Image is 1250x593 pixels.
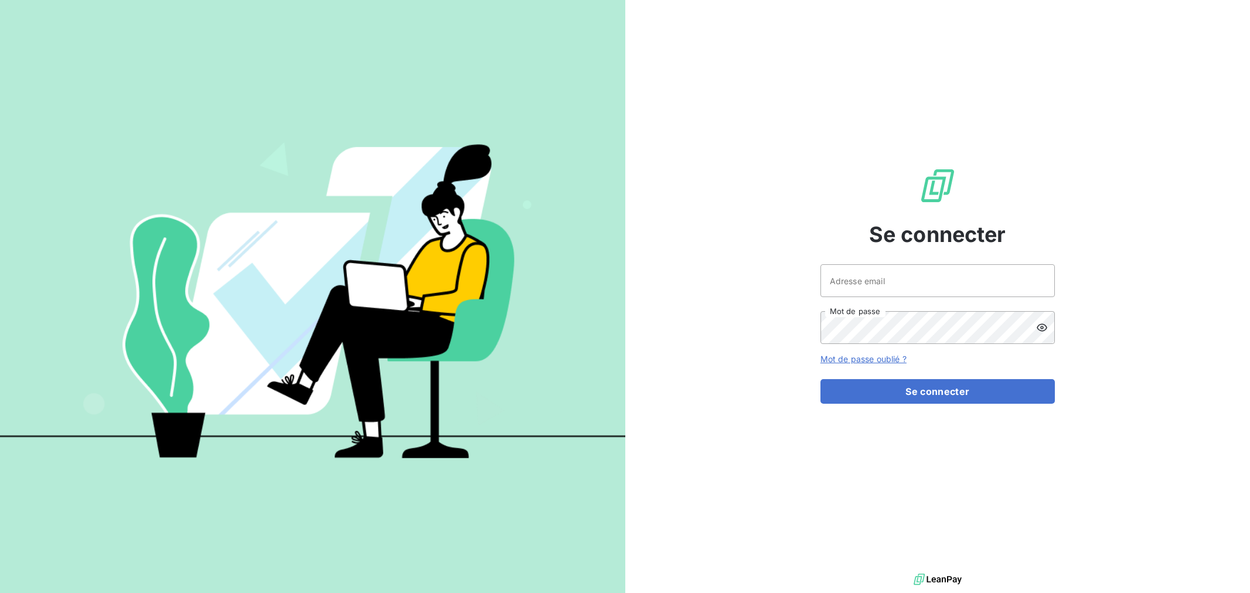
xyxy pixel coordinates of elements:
a: Mot de passe oublié ? [820,354,907,364]
img: Logo LeanPay [919,167,956,205]
button: Se connecter [820,379,1055,404]
span: Se connecter [869,219,1006,250]
img: logo [914,571,962,588]
input: placeholder [820,264,1055,297]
